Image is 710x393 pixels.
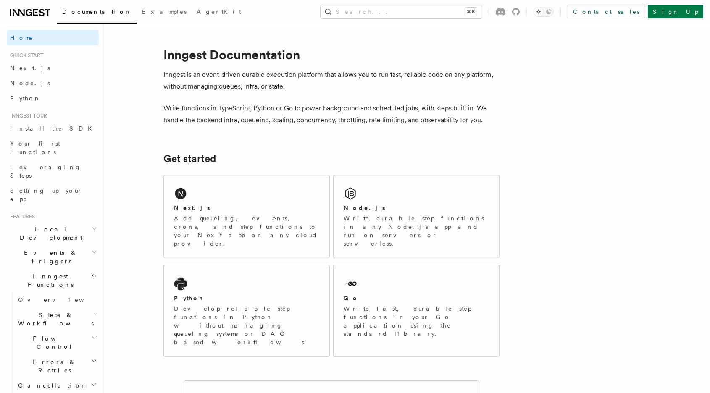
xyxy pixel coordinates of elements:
span: Install the SDK [10,125,97,132]
span: Home [10,34,34,42]
a: Home [7,30,99,45]
span: Next.js [10,65,50,71]
span: Node.js [10,80,50,86]
kbd: ⌘K [465,8,477,16]
h2: Python [174,294,205,302]
span: Quick start [7,52,43,59]
span: AgentKit [197,8,241,15]
a: PythonDevelop reliable step functions in Python without managing queueing systems or DAG based wo... [163,265,330,357]
button: Events & Triggers [7,245,99,269]
a: Get started [163,153,216,165]
span: Cancellation [15,381,87,390]
a: Examples [137,3,192,23]
span: Errors & Retries [15,358,91,375]
p: Add queueing, events, crons, and step functions to your Next app on any cloud provider. [174,214,319,248]
p: Develop reliable step functions in Python without managing queueing systems or DAG based workflows. [174,304,319,346]
p: Inngest is an event-driven durable execution platform that allows you to run fast, reliable code ... [163,69,500,92]
span: Local Development [7,225,92,242]
a: Node.jsWrite durable step functions in any Node.js app and run on servers or serverless. [333,175,500,258]
span: Steps & Workflows [15,311,94,327]
a: Next.jsAdd queueing, events, crons, and step functions to your Next app on any cloud provider. [163,175,330,258]
a: Python [7,91,99,106]
span: Overview [18,296,105,303]
a: Setting up your app [7,183,99,207]
a: GoWrite fast, durable step functions in your Go application using the standard library. [333,265,500,357]
a: Node.js [7,76,99,91]
h2: Node.js [344,204,385,212]
span: Inngest tour [7,113,47,119]
h1: Inngest Documentation [163,47,500,62]
p: Write functions in TypeScript, Python or Go to power background and scheduled jobs, with steps bu... [163,102,500,126]
span: Examples [142,8,187,15]
span: Your first Functions [10,140,60,155]
span: Leveraging Steps [10,164,81,179]
a: Overview [15,292,99,307]
p: Write fast, durable step functions in your Go application using the standard library. [344,304,489,338]
span: Documentation [62,8,131,15]
a: Your first Functions [7,136,99,160]
p: Write durable step functions in any Node.js app and run on servers or serverless. [344,214,489,248]
span: Flow Control [15,334,91,351]
a: AgentKit [192,3,246,23]
button: Inngest Functions [7,269,99,292]
span: Python [10,95,41,102]
button: Toggle dark mode [534,7,554,17]
button: Flow Control [15,331,99,354]
button: Local Development [7,222,99,245]
a: Leveraging Steps [7,160,99,183]
span: Setting up your app [10,187,82,202]
a: Install the SDK [7,121,99,136]
span: Inngest Functions [7,272,91,289]
button: Search...⌘K [321,5,482,18]
button: Errors & Retries [15,354,99,378]
a: Contact sales [568,5,644,18]
button: Cancellation [15,378,99,393]
button: Steps & Workflows [15,307,99,331]
h2: Next.js [174,204,210,212]
span: Features [7,213,35,220]
a: Sign Up [648,5,703,18]
h2: Go [344,294,359,302]
span: Events & Triggers [7,249,92,265]
a: Documentation [57,3,137,24]
a: Next.js [7,60,99,76]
